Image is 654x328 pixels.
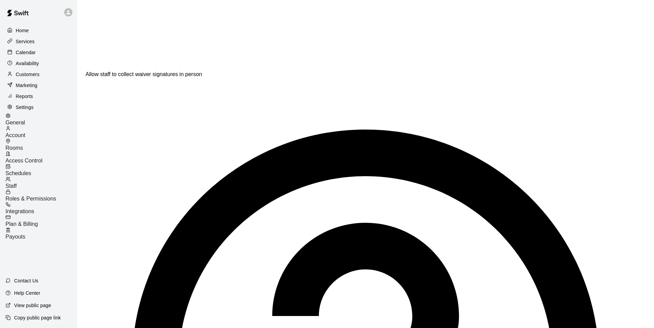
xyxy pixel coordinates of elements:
a: Rooms [5,138,77,151]
p: Help Center [14,290,40,296]
a: Staff [5,177,77,189]
span: Integrations [5,208,34,214]
a: Payouts [5,227,77,240]
p: Home [16,27,29,34]
p: Copy public page link [14,314,61,321]
p: Allow staff to collect waiver signatures in person [85,71,646,77]
span: Payouts [5,234,25,240]
p: Availability [16,60,39,67]
p: Customers [16,71,39,78]
p: Marketing [16,82,37,89]
a: Calendar [5,47,72,58]
span: Account [5,132,25,138]
p: Calendar [16,49,36,56]
a: Services [5,36,72,47]
a: Reports [5,91,72,101]
span: Access Control [5,158,43,163]
a: Availability [5,58,72,69]
a: Integrations [5,202,77,215]
p: Settings [16,104,34,111]
span: Schedules [5,170,31,176]
a: Customers [5,69,72,80]
a: General [5,113,77,126]
p: View public page [14,302,51,309]
span: Staff [5,183,17,189]
p: Contact Us [14,277,38,284]
a: Plan & Billing [5,215,77,227]
a: Schedules [5,164,77,177]
span: Rooms [5,145,23,151]
a: Marketing [5,80,72,90]
a: Account [5,126,77,138]
p: Reports [16,93,33,100]
span: Roles & Permissions [5,196,56,202]
span: General [5,120,25,125]
a: Home [5,25,72,36]
a: Settings [5,102,72,112]
p: Services [16,38,35,45]
a: Access Control [5,151,77,164]
span: Plan & Billing [5,221,38,227]
a: Roles & Permissions [5,189,77,202]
